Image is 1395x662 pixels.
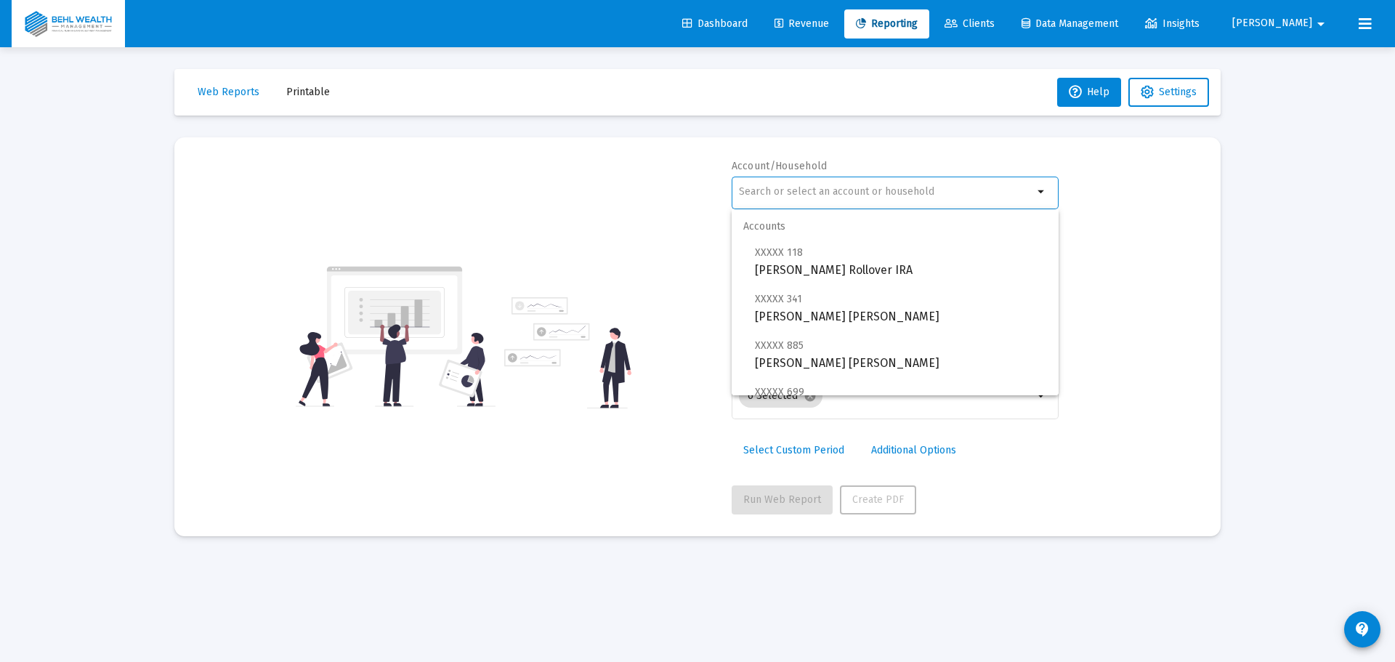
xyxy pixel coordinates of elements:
[743,493,821,506] span: Run Web Report
[1033,183,1051,201] mat-icon: arrow_drop_down
[852,493,904,506] span: Create PDF
[682,17,748,30] span: Dashboard
[286,86,330,98] span: Printable
[1022,17,1118,30] span: Data Management
[775,17,829,30] span: Revenue
[198,86,259,98] span: Web Reports
[275,78,341,107] button: Printable
[755,386,804,398] span: XXXXX 699
[1145,17,1200,30] span: Insights
[933,9,1006,39] a: Clients
[844,9,929,39] a: Reporting
[1033,387,1051,405] mat-icon: arrow_drop_down
[871,444,956,456] span: Additional Options
[1354,621,1371,638] mat-icon: contact_support
[732,160,828,172] label: Account/Household
[186,78,271,107] button: Web Reports
[755,293,802,305] span: XXXXX 341
[755,290,1047,326] span: [PERSON_NAME] [PERSON_NAME]
[1232,17,1312,30] span: [PERSON_NAME]
[755,246,803,259] span: XXXXX 118
[23,9,114,39] img: Dashboard
[763,9,841,39] a: Revenue
[1133,9,1211,39] a: Insights
[804,389,817,403] mat-icon: cancel
[504,297,631,408] img: reporting-alt
[755,383,1047,419] span: [PERSON_NAME] IRA
[755,339,804,352] span: XXXXX 885
[1159,86,1197,98] span: Settings
[732,209,1059,244] span: Accounts
[1057,78,1121,107] button: Help
[739,186,1033,198] input: Search or select an account or household
[840,485,916,514] button: Create PDF
[1128,78,1209,107] button: Settings
[739,382,1033,411] mat-chip-list: Selection
[1069,86,1109,98] span: Help
[1215,9,1347,38] button: [PERSON_NAME]
[1010,9,1130,39] a: Data Management
[739,384,822,408] mat-chip: 6 Selected
[732,485,833,514] button: Run Web Report
[296,265,496,408] img: reporting
[755,336,1047,372] span: [PERSON_NAME] [PERSON_NAME]
[945,17,995,30] span: Clients
[856,17,918,30] span: Reporting
[743,444,844,456] span: Select Custom Period
[1312,9,1330,39] mat-icon: arrow_drop_down
[755,243,1047,279] span: [PERSON_NAME] Rollover IRA
[671,9,759,39] a: Dashboard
